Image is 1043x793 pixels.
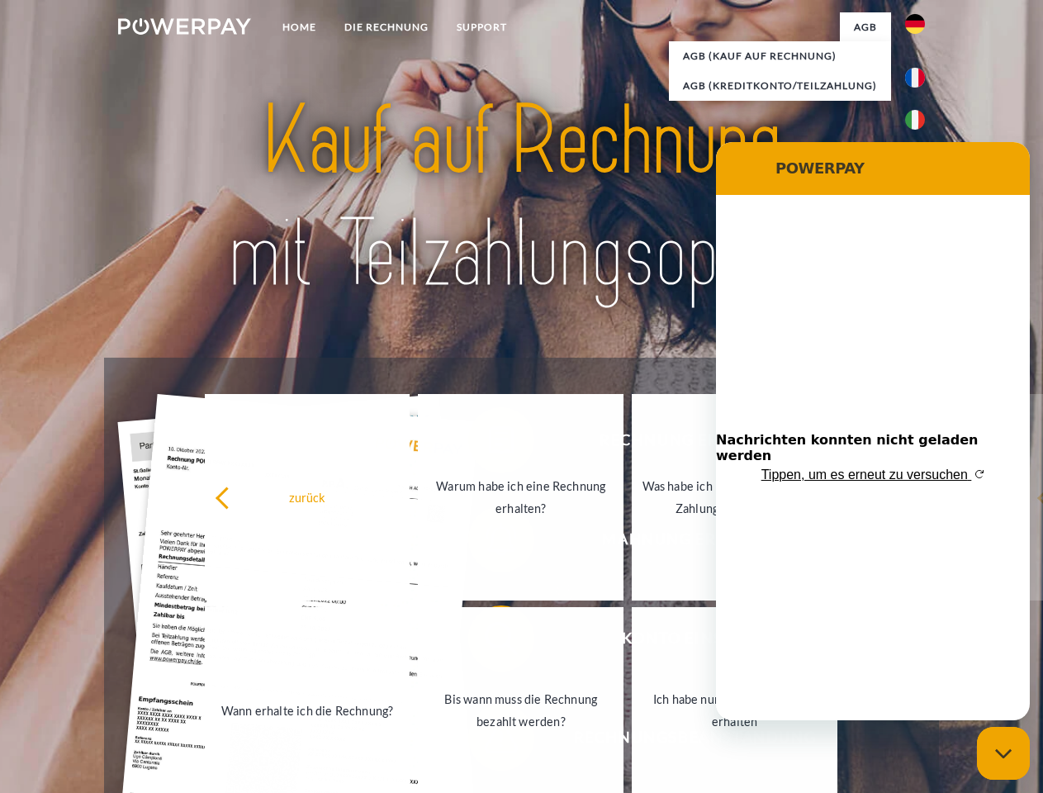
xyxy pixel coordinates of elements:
iframe: Messaging-Fenster [716,142,1030,720]
a: DIE RECHNUNG [330,12,443,42]
div: zurück [215,486,401,508]
div: Warum habe ich eine Rechnung erhalten? [428,475,614,520]
img: it [905,110,925,130]
img: logo-powerpay-white.svg [118,18,251,35]
a: AGB (Kreditkonto/Teilzahlung) [669,71,891,101]
div: Wann erhalte ich die Rechnung? [215,699,401,721]
div: Ich habe nur eine Teillieferung erhalten [642,688,827,733]
div: Bis wann muss die Rechnung bezahlt werden? [428,688,614,733]
iframe: Schaltfläche zum Öffnen des Messaging-Fensters [977,727,1030,780]
img: de [905,14,925,34]
div: Was habe ich noch offen, ist meine Zahlung eingegangen? [642,475,827,520]
a: Was habe ich noch offen, ist meine Zahlung eingegangen? [632,394,837,601]
img: fr [905,68,925,88]
img: title-powerpay_de.svg [158,79,885,316]
a: SUPPORT [443,12,521,42]
a: AGB (Kauf auf Rechnung) [669,41,891,71]
a: agb [840,12,891,42]
a: Home [268,12,330,42]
